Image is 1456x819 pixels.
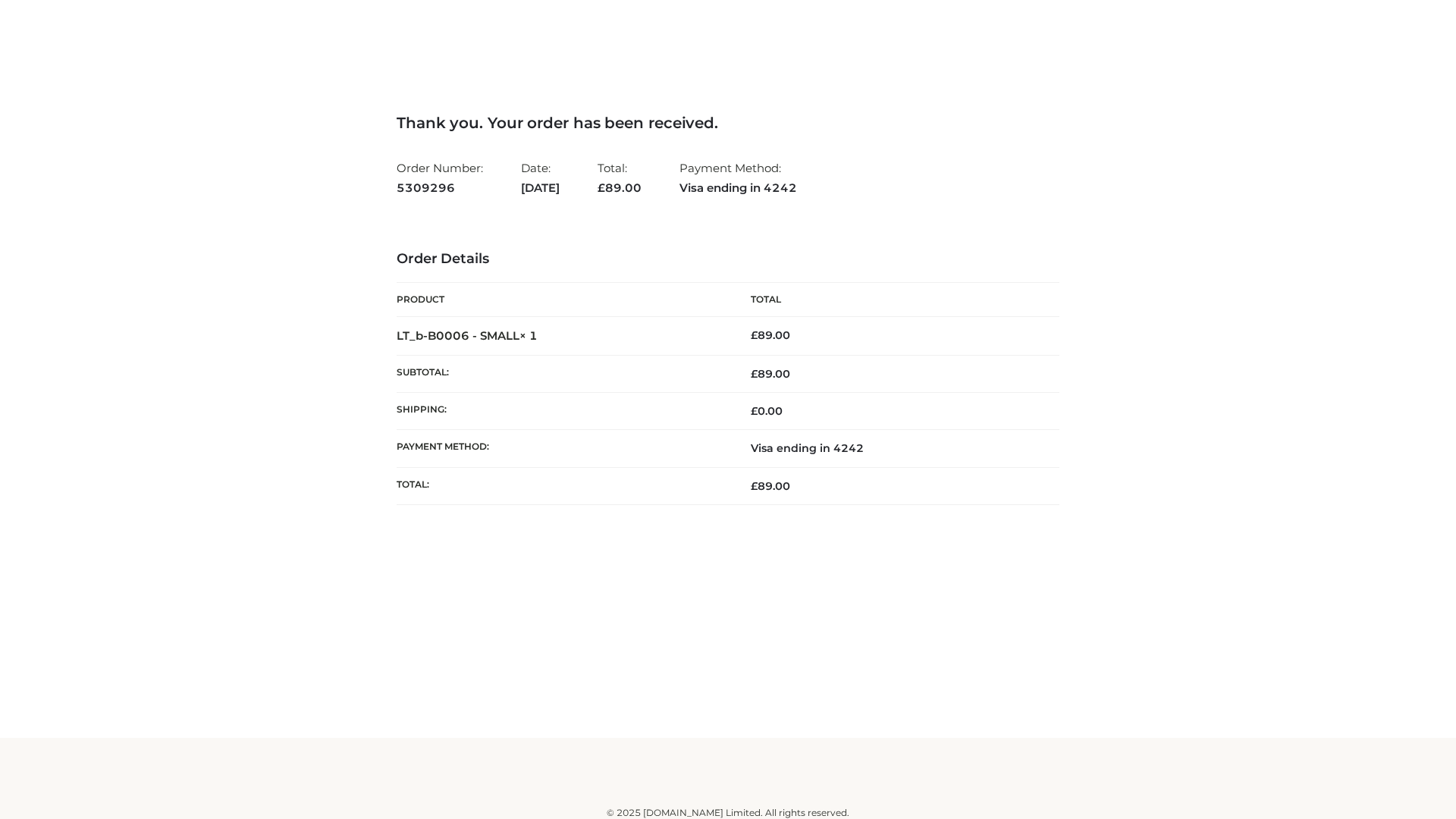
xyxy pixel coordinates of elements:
td: Visa ending in 4242 [728,430,1059,467]
li: Order Number: [397,155,483,201]
span: 89.00 [751,367,790,381]
li: Total: [598,155,642,201]
th: Total: [397,467,728,504]
th: Product [397,283,728,317]
span: 89.00 [598,180,642,195]
li: Payment Method: [679,155,797,201]
th: Subtotal: [397,355,728,392]
strong: Visa ending in 4242 [679,178,797,198]
span: 89.00 [751,479,790,493]
strong: × 1 [519,328,538,343]
span: £ [751,367,758,381]
span: £ [751,479,758,493]
th: Total [728,283,1059,317]
span: £ [598,180,605,195]
h3: Order Details [397,251,1059,268]
th: Payment method: [397,430,728,467]
li: Date: [521,155,560,201]
bdi: 0.00 [751,404,783,418]
th: Shipping: [397,393,728,430]
strong: 5309296 [397,178,483,198]
bdi: 89.00 [751,328,790,342]
h3: Thank you. Your order has been received. [397,114,1059,132]
span: £ [751,328,758,342]
span: £ [751,404,758,418]
strong: [DATE] [521,178,560,198]
strong: LT_b-B0006 - SMALL [397,328,538,343]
